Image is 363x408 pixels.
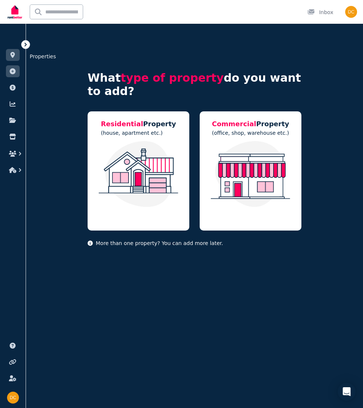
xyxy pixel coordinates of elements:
span: Properties [27,50,59,63]
h5: Property [212,119,289,129]
span: Commercial [212,120,256,128]
span: Residential [101,120,143,128]
div: Open Intercom Messenger [338,383,356,401]
div: Inbox [307,9,333,16]
img: Commercial Property [207,141,294,207]
p: More than one property? You can add more later. [88,239,301,247]
p: (house, apartment etc.) [101,129,176,137]
p: (office, shop, warehouse etc.) [212,129,289,137]
img: David Conroy [345,6,357,18]
h4: What do you want to add? [88,71,301,98]
span: ORGANISE [6,41,29,46]
span: type of property [121,71,224,84]
img: Residential Property [95,141,182,207]
img: RentBetter [6,3,24,21]
img: David Conroy [7,392,19,404]
h5: Property [101,119,176,129]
